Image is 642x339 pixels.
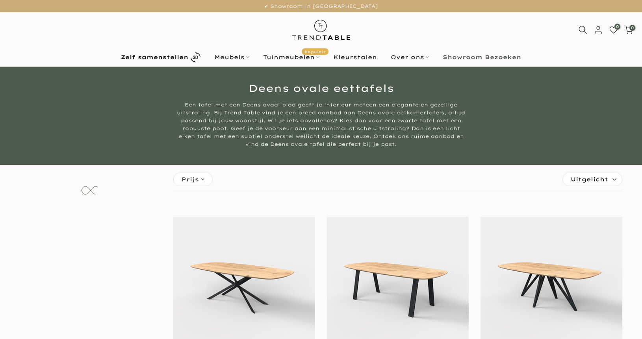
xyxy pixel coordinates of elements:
label: Sorteren:Uitgelicht [563,173,622,186]
b: Showroom Bezoeken [443,54,521,60]
a: Meubels [208,52,256,62]
h1: Deens ovale eettafels [91,83,551,93]
a: Kleurstalen [327,52,384,62]
a: Zelf samenstellen [114,50,208,64]
iframe: toggle-frame [1,299,40,338]
span: 0 [629,25,635,31]
a: Showroom Bezoeken [436,52,528,62]
span: Populair [302,48,328,55]
a: 0 [624,26,633,34]
div: Een tafel met een Deens ovaal blad geeft je interieur meteen een elegante en gezellige uitstralin... [173,101,469,148]
span: Uitgelicht [571,173,608,186]
img: trend-table [287,12,356,47]
span: 0 [614,24,620,30]
a: Over ons [384,52,436,62]
span: Prijs [182,175,199,184]
a: TuinmeubelenPopulair [256,52,327,62]
p: ✔ Showroom in [GEOGRAPHIC_DATA] [10,2,632,11]
a: 0 [609,26,618,34]
b: Zelf samenstellen [121,54,188,60]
